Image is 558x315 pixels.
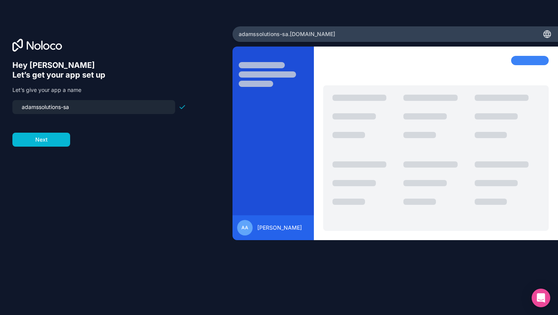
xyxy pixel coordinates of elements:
[241,225,248,231] span: aa
[257,224,302,232] span: [PERSON_NAME]
[12,70,186,80] h6: Let’s get your app set up
[17,102,170,112] input: my-team
[12,86,186,94] p: Let’s give your app a name
[532,289,550,307] div: Open Intercom Messenger
[12,61,186,70] h6: Hey [PERSON_NAME]
[239,30,335,38] span: adamssolutions-sa .[DOMAIN_NAME]
[12,133,70,147] button: Next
